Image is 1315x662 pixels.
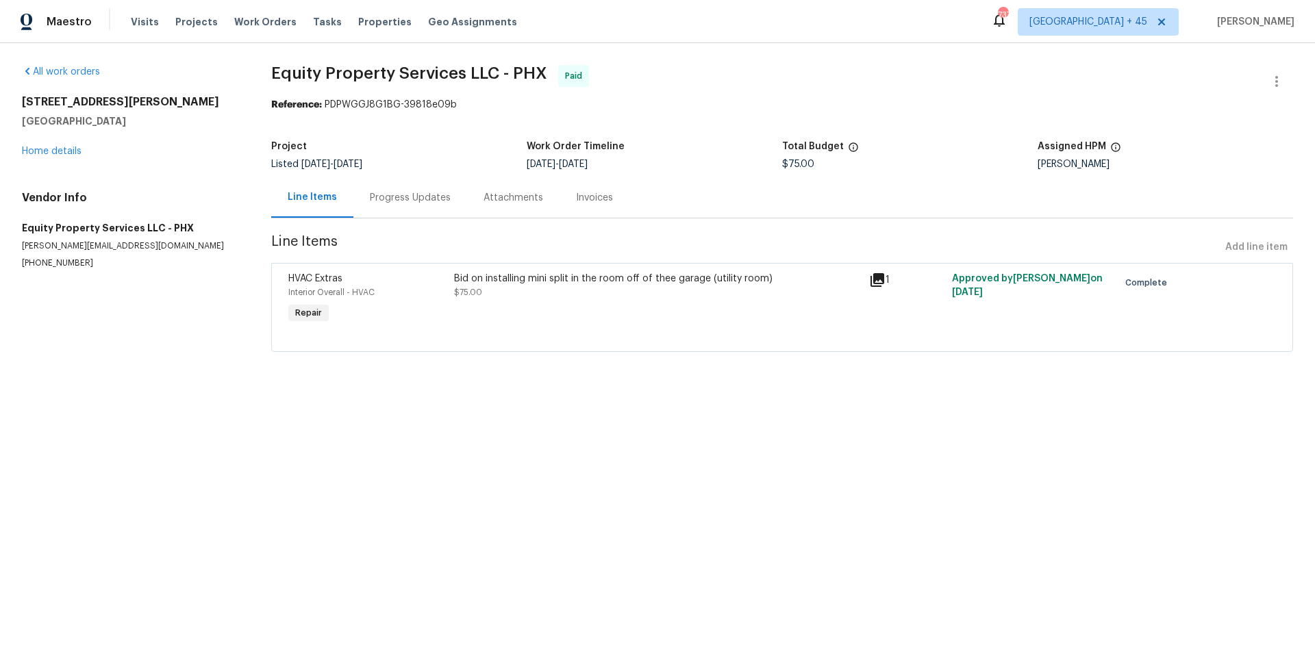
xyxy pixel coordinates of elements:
span: Paid [565,69,588,83]
span: [DATE] [952,288,983,297]
span: Tasks [313,17,342,27]
div: Invoices [576,191,613,205]
span: - [301,160,362,169]
h5: Project [271,142,307,151]
span: [GEOGRAPHIC_DATA] + 45 [1029,15,1147,29]
div: [PERSON_NAME] [1038,160,1293,169]
span: [PERSON_NAME] [1212,15,1294,29]
span: Maestro [47,15,92,29]
span: The total cost of line items that have been proposed by Opendoor. This sum includes line items th... [848,142,859,160]
h4: Vendor Info [22,191,238,205]
span: Complete [1125,276,1173,290]
h5: [GEOGRAPHIC_DATA] [22,114,238,128]
div: Bid on installing mini split in the room off of thee garage (utility room) [454,272,861,285]
div: Progress Updates [370,191,451,205]
div: PDPWGGJ8G1BG-39818e09b [271,98,1293,112]
span: Approved by [PERSON_NAME] on [952,274,1103,297]
a: Home details [22,147,82,156]
p: [PERSON_NAME][EMAIL_ADDRESS][DOMAIN_NAME] [22,240,238,252]
p: [PHONE_NUMBER] [22,257,238,269]
span: Listed [271,160,362,169]
span: Geo Assignments [428,15,517,29]
h5: Assigned HPM [1038,142,1106,151]
div: Line Items [288,190,337,204]
span: The hpm assigned to this work order. [1110,142,1121,160]
span: Interior Overall - HVAC [288,288,375,296]
span: Work Orders [234,15,297,29]
span: Projects [175,15,218,29]
span: HVAC Extras [288,274,342,283]
div: Attachments [484,191,543,205]
h5: Total Budget [782,142,844,151]
span: $75.00 [782,160,814,169]
h5: Equity Property Services LLC - PHX [22,221,238,235]
span: - [527,160,588,169]
span: [DATE] [559,160,588,169]
a: All work orders [22,67,100,77]
div: 1 [869,272,944,288]
span: $75.00 [454,288,482,296]
span: Equity Property Services LLC - PHX [271,65,547,81]
span: [DATE] [527,160,555,169]
h5: Work Order Timeline [527,142,625,151]
h2: [STREET_ADDRESS][PERSON_NAME] [22,95,238,109]
span: Visits [131,15,159,29]
span: Repair [290,306,327,320]
b: Reference: [271,100,322,110]
span: [DATE] [301,160,330,169]
span: Properties [358,15,412,29]
span: [DATE] [334,160,362,169]
span: Line Items [271,235,1220,260]
div: 737 [998,8,1007,22]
